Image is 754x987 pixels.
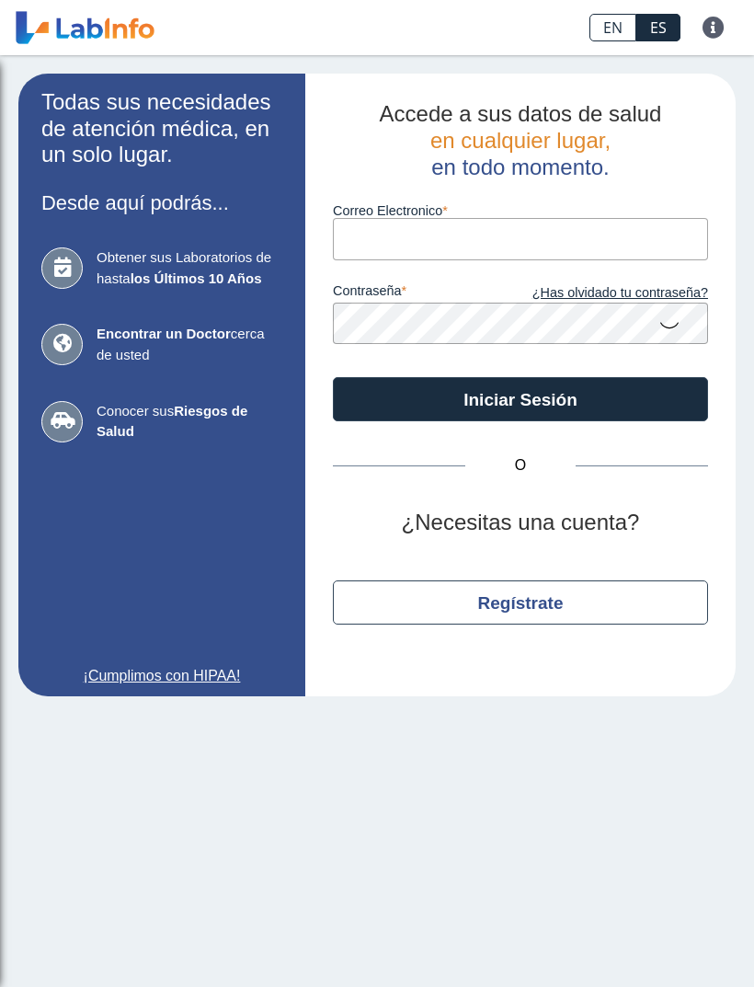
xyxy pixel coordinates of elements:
button: Regístrate [333,580,708,625]
h3: Desde aquí podrás... [41,191,282,214]
span: cerca de usted [97,324,282,365]
span: en todo momento. [431,155,609,179]
span: O [465,454,576,476]
h2: Todas sus necesidades de atención médica, en un solo lugar. [41,89,282,168]
span: Conocer sus [97,401,282,442]
span: Accede a sus datos de salud [380,101,662,126]
h2: ¿Necesitas una cuenta? [333,510,708,536]
label: Correo Electronico [333,203,708,218]
a: EN [589,14,636,41]
label: contraseña [333,283,520,304]
span: Obtener sus Laboratorios de hasta [97,247,282,289]
b: Encontrar un Doctor [97,326,231,341]
span: en cualquier lugar, [430,128,611,153]
button: Iniciar Sesión [333,377,708,421]
a: ¿Has olvidado tu contraseña? [520,283,708,304]
a: ES [636,14,680,41]
a: ¡Cumplimos con HIPAA! [41,665,282,687]
b: los Últimos 10 Años [131,270,262,286]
